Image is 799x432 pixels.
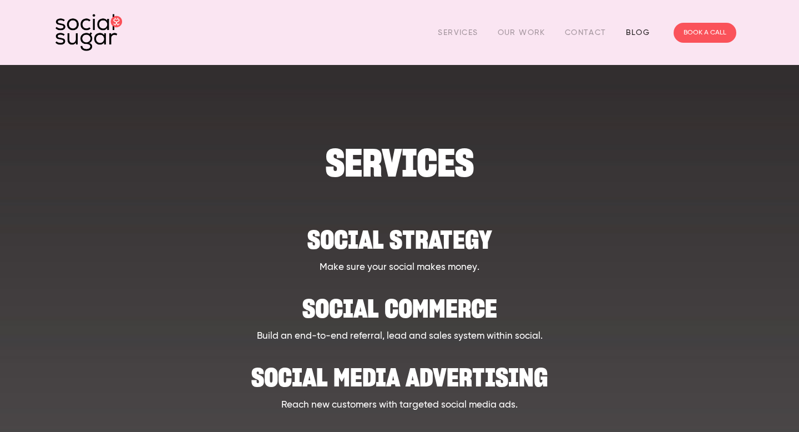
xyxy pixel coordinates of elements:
h1: SERVICES [103,146,696,180]
p: Reach new customers with targeted social media ads. [103,398,696,413]
a: Services [438,24,478,41]
a: Blog [626,24,650,41]
img: SocialSugar [55,14,122,51]
a: Our Work [498,24,545,41]
h2: Social strategy [103,217,696,251]
h2: Social Commerce [103,286,696,320]
a: Social Commerce Build an end-to-end referral, lead and sales system within social. [103,286,696,344]
h2: Social Media Advertising [103,355,696,389]
a: Social strategy Make sure your social makes money. [103,217,696,275]
p: Make sure your social makes money. [103,260,696,275]
p: Build an end-to-end referral, lead and sales system within social. [103,329,696,344]
a: Contact [565,24,606,41]
a: BOOK A CALL [674,23,736,43]
a: Social Media Advertising Reach new customers with targeted social media ads. [103,355,696,413]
